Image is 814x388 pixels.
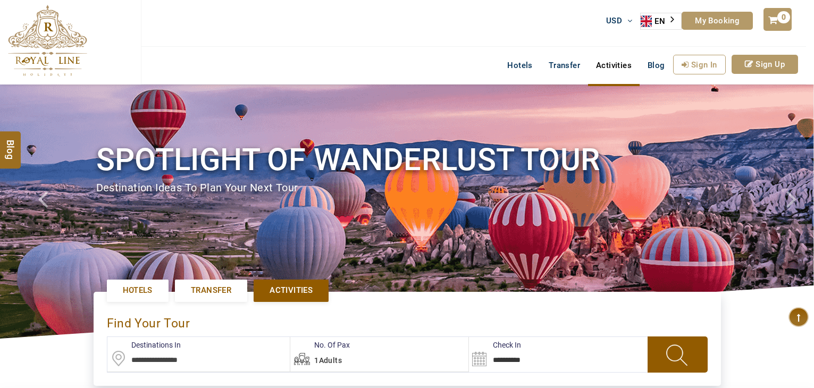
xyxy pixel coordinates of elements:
[640,55,673,76] a: Blog
[499,55,540,76] a: Hotels
[682,12,753,30] a: My Booking
[4,139,18,148] span: Blog
[541,55,588,76] a: Transfer
[777,11,790,23] span: 0
[191,285,231,296] span: Transfer
[732,55,798,74] a: Sign Up
[673,55,726,74] a: Sign In
[763,8,791,31] a: 0
[175,280,247,301] a: Transfer
[270,285,313,296] span: Activities
[107,340,181,350] label: Destinations In
[290,340,350,350] label: No. Of Pax
[640,13,682,30] div: Language
[606,16,622,26] span: USD
[123,285,153,296] span: Hotels
[8,5,87,77] img: The Royal Line Holidays
[107,280,169,301] a: Hotels
[469,340,521,350] label: Check In
[588,55,640,76] a: Activities
[641,13,681,29] a: EN
[648,61,665,70] span: Blog
[254,280,329,301] a: Activities
[640,13,682,30] aside: Language selected: English
[314,356,342,365] span: 1Adults
[107,305,708,336] div: find your Tour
